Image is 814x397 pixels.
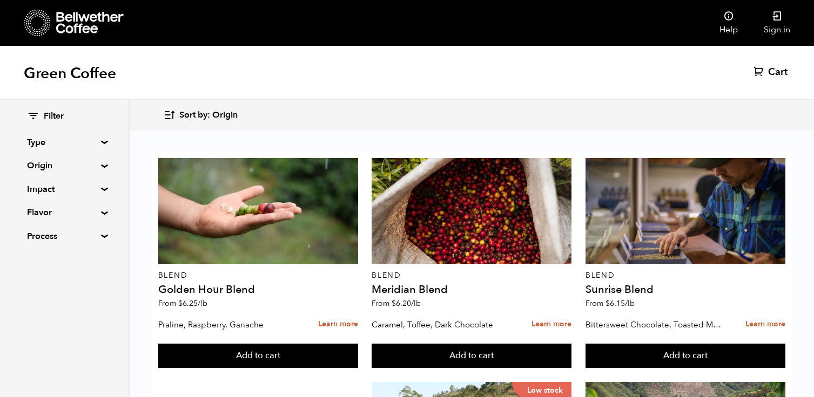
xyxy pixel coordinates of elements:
span: /lb [411,298,421,309]
span: $ [392,298,396,309]
span: From [586,298,635,309]
button: Sort by: Origin [163,102,238,128]
button: Add to cart [372,344,571,368]
bdi: 6.15 [606,298,635,309]
span: /lb [198,298,207,309]
span: Filter [44,111,64,122]
p: Blend [158,272,358,279]
h1: Green Coffee [24,64,116,83]
summary: Origin [27,159,102,172]
a: Learn more [532,313,571,336]
summary: Type [27,136,102,149]
button: Add to cart [158,344,358,368]
p: Blend [372,272,571,279]
bdi: 6.20 [392,298,421,309]
p: Blend [586,272,785,279]
span: Cart [768,66,788,79]
a: Learn more [745,313,785,336]
span: $ [178,298,183,309]
summary: Process [27,230,102,243]
h4: Sunrise Blend [586,284,785,295]
summary: Impact [27,183,102,196]
span: From [372,298,421,309]
h4: Golden Hour Blend [158,284,358,295]
summary: Flavor [27,206,102,219]
span: Sort by: Origin [179,109,238,121]
p: Caramel, Toffee, Dark Chocolate [372,317,508,333]
span: /lb [625,298,635,309]
a: Cart [754,66,790,79]
button: Add to cart [586,344,785,368]
h4: Meridian Blend [372,284,571,295]
a: Learn more [318,313,358,336]
span: $ [606,298,610,309]
p: Bittersweet Chocolate, Toasted Marshmallow, Candied Orange, Praline [586,317,722,333]
span: From [158,298,207,309]
bdi: 6.25 [178,298,207,309]
p: Praline, Raspberry, Ganache [158,317,294,333]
